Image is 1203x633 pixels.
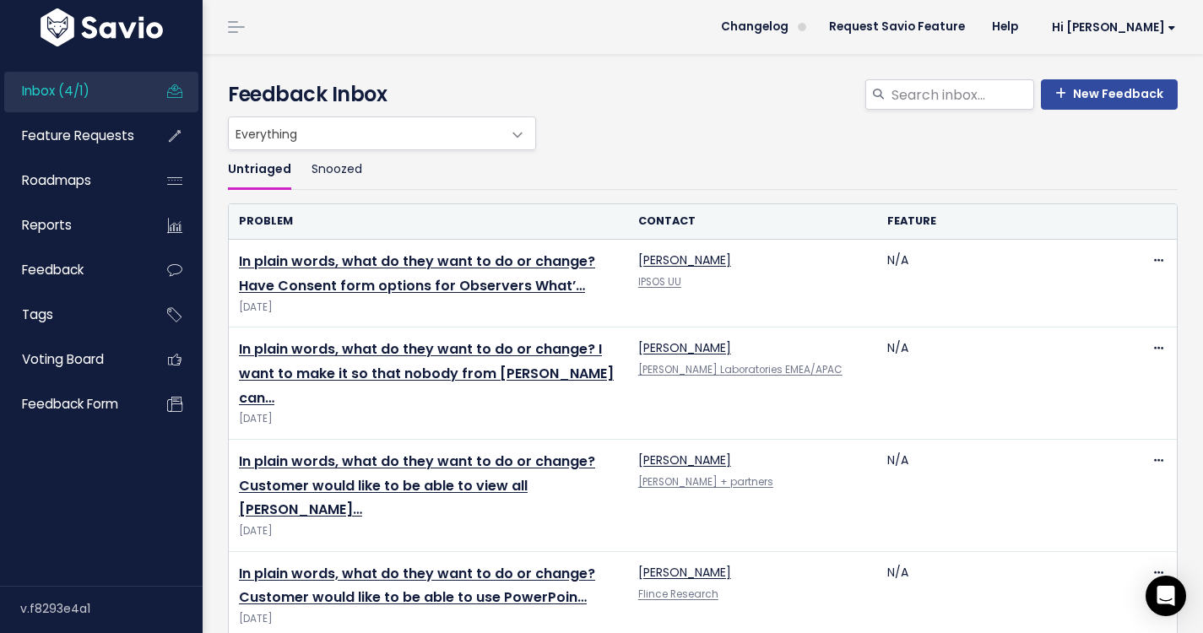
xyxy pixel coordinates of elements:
[1052,21,1176,34] span: Hi [PERSON_NAME]
[877,204,1127,239] th: Feature
[228,150,1178,190] ul: Filter feature requests
[638,339,731,356] a: [PERSON_NAME]
[4,251,140,289] a: Feedback
[228,150,291,190] a: Untriaged
[4,72,140,111] a: Inbox (4/1)
[4,295,140,334] a: Tags
[721,21,788,33] span: Changelog
[638,475,773,489] a: [PERSON_NAME] + partners
[1146,576,1186,616] div: Open Intercom Messenger
[638,252,731,268] a: [PERSON_NAME]
[1041,79,1178,110] a: New Feedback
[22,127,134,144] span: Feature Requests
[229,117,501,149] span: Everything
[239,564,595,608] a: In plain words, what do they want to do or change? Customer would like to be able to use PowerPoin…
[638,564,731,581] a: [PERSON_NAME]
[239,339,614,408] a: In plain words, what do they want to do or change? I want to make it so that nobody from [PERSON_...
[877,240,1127,327] td: N/A
[1032,14,1189,41] a: Hi [PERSON_NAME]
[239,252,595,295] a: In plain words, what do they want to do or change? Have Consent form options for Observers What’…
[4,116,140,155] a: Feature Requests
[239,522,618,540] span: [DATE]
[229,204,628,239] th: Problem
[22,171,91,189] span: Roadmaps
[628,204,878,239] th: Contact
[239,452,595,520] a: In plain words, what do they want to do or change? Customer would like to be able to view all [PE...
[4,206,140,245] a: Reports
[877,327,1127,440] td: N/A
[890,79,1034,110] input: Search inbox...
[638,587,718,601] a: Flince Research
[22,261,84,279] span: Feedback
[239,410,618,428] span: [DATE]
[816,14,978,40] a: Request Savio Feature
[978,14,1032,40] a: Help
[4,385,140,424] a: Feedback form
[877,439,1127,551] td: N/A
[36,8,167,46] img: logo-white.9d6f32f41409.svg
[228,116,536,150] span: Everything
[22,395,118,413] span: Feedback form
[4,340,140,379] a: Voting Board
[4,161,140,200] a: Roadmaps
[239,610,618,628] span: [DATE]
[22,306,53,323] span: Tags
[22,350,104,368] span: Voting Board
[228,79,1178,110] h4: Feedback Inbox
[638,452,731,468] a: [PERSON_NAME]
[312,150,362,190] a: Snoozed
[20,587,203,630] div: v.f8293e4a1
[22,216,72,234] span: Reports
[638,363,843,376] a: [PERSON_NAME] Laboratories EMEA/APAC
[239,299,618,316] span: [DATE]
[638,275,681,289] a: IPSOS UU
[22,82,89,100] span: Inbox (4/1)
